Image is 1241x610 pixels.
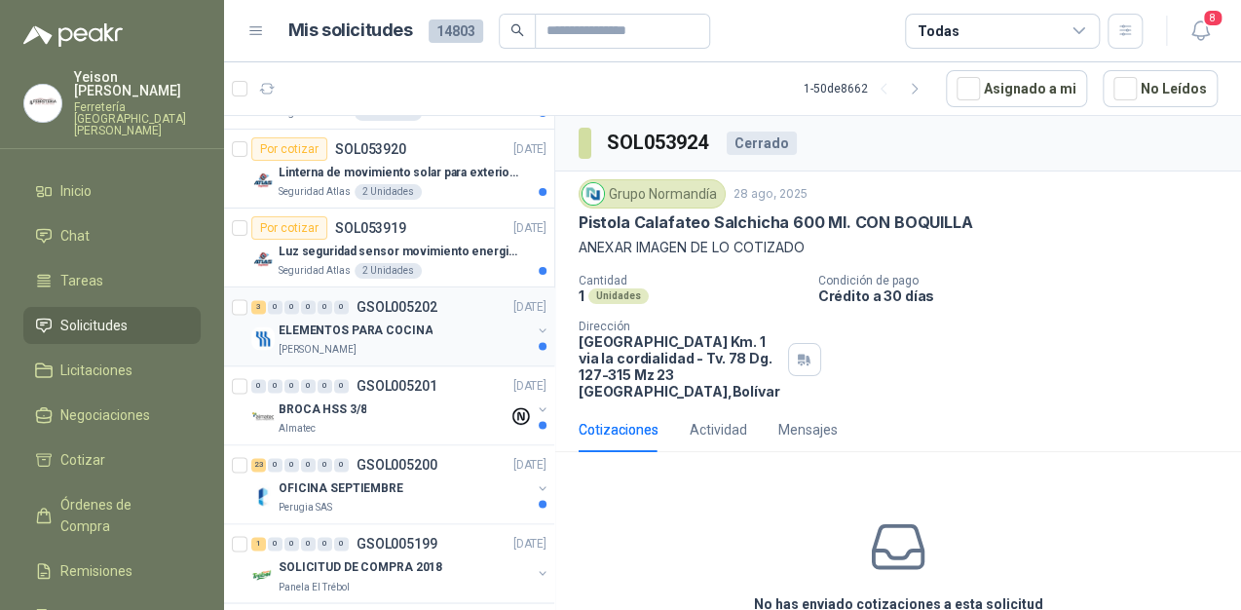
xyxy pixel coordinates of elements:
[60,225,90,247] span: Chat
[23,217,201,254] a: Chat
[727,132,797,155] div: Cerrado
[279,479,403,498] p: OFICINA SEPTIEMBRE
[60,315,128,336] span: Solicitudes
[513,219,546,238] p: [DATE]
[60,360,132,381] span: Licitaciones
[334,537,349,551] div: 0
[583,183,604,205] img: Company Logo
[279,243,521,261] p: Luz seguridad sensor movimiento energia solar
[60,494,182,537] span: Órdenes de Compra
[579,212,972,233] p: Pistola Calafateo Salchicha 600 Ml. CON BOQUILLA
[60,270,103,291] span: Tareas
[251,453,550,515] a: 23 0 0 0 0 0 GSOL005200[DATE] Company LogoOFICINA SEPTIEMBREPerugia SAS
[60,180,92,202] span: Inicio
[284,379,299,393] div: 0
[74,70,201,97] p: Yeison [PERSON_NAME]
[579,287,584,304] p: 1
[251,216,327,240] div: Por cotizar
[268,379,282,393] div: 0
[251,169,275,192] img: Company Logo
[778,419,838,440] div: Mensajes
[579,320,780,333] p: Dirección
[23,397,201,434] a: Negociaciones
[579,179,726,209] div: Grupo Normandía
[284,300,299,314] div: 0
[588,288,649,304] div: Unidades
[690,419,747,440] div: Actividad
[279,400,366,419] p: BROCA HSS 3/8
[579,237,1218,258] p: ANEXAR IMAGEN DE LO COTIZADO
[318,458,332,472] div: 0
[357,300,437,314] p: GSOL005202
[23,441,201,478] a: Cotizar
[251,563,275,587] img: Company Logo
[357,379,437,393] p: GSOL005201
[23,486,201,545] a: Órdenes de Compra
[23,262,201,299] a: Tareas
[818,274,1233,287] p: Condición de pago
[23,172,201,210] a: Inicio
[279,500,332,515] p: Perugia SAS
[251,405,275,429] img: Company Logo
[60,404,150,426] span: Negociaciones
[334,300,349,314] div: 0
[355,263,422,279] div: 2 Unidades
[607,128,711,158] h3: SOL053924
[279,558,442,577] p: SOLICITUD DE COMPRA 2018
[23,553,201,590] a: Remisiones
[279,164,521,182] p: Linterna de movimiento solar para exteriores con 77 leds
[733,185,808,204] p: 28 ago, 2025
[60,449,105,471] span: Cotizar
[334,379,349,393] div: 0
[224,209,554,287] a: Por cotizarSOL053919[DATE] Company LogoLuz seguridad sensor movimiento energia solarSeguridad Atl...
[279,579,350,594] p: Panela El Trébol
[918,20,959,42] div: Todas
[284,537,299,551] div: 0
[279,322,432,340] p: ELEMENTOS PARA COCINA
[251,137,327,161] div: Por cotizar
[23,23,123,47] img: Logo peakr
[429,19,483,43] span: 14803
[510,23,524,37] span: search
[224,130,554,209] a: Por cotizarSOL053920[DATE] Company LogoLinterna de movimiento solar para exteriores con 77 ledsSe...
[24,85,61,122] img: Company Logo
[513,140,546,159] p: [DATE]
[335,221,406,235] p: SOL053919
[357,458,437,472] p: GSOL005200
[279,342,357,358] p: [PERSON_NAME]
[251,295,550,358] a: 3 0 0 0 0 0 GSOL005202[DATE] Company LogoELEMENTOS PARA COCINA[PERSON_NAME]
[268,458,282,472] div: 0
[60,560,132,582] span: Remisiones
[804,73,930,104] div: 1 - 50 de 8662
[334,458,349,472] div: 0
[357,537,437,551] p: GSOL005199
[23,307,201,344] a: Solicitudes
[301,537,316,551] div: 0
[579,333,780,400] p: [GEOGRAPHIC_DATA] Km. 1 via la cordialidad - Tv. 78 Dg. 127-315 Mz 23 [GEOGRAPHIC_DATA] , Bolívar
[251,484,275,508] img: Company Logo
[513,535,546,553] p: [DATE]
[251,532,550,594] a: 1 0 0 0 0 0 GSOL005199[DATE] Company LogoSOLICITUD DE COMPRA 2018Panela El Trébol
[318,537,332,551] div: 0
[301,379,316,393] div: 0
[513,298,546,317] p: [DATE]
[284,458,299,472] div: 0
[268,300,282,314] div: 0
[355,184,422,200] div: 2 Unidades
[279,263,351,279] p: Seguridad Atlas
[301,300,316,314] div: 0
[1183,14,1218,49] button: 8
[513,377,546,396] p: [DATE]
[279,421,316,437] p: Almatec
[251,300,266,314] div: 3
[251,248,275,271] img: Company Logo
[23,352,201,389] a: Licitaciones
[301,458,316,472] div: 0
[279,184,351,200] p: Seguridad Atlas
[251,379,266,393] div: 0
[335,142,406,156] p: SOL053920
[946,70,1087,107] button: Asignado a mi
[513,456,546,475] p: [DATE]
[318,300,332,314] div: 0
[579,419,658,440] div: Cotizaciones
